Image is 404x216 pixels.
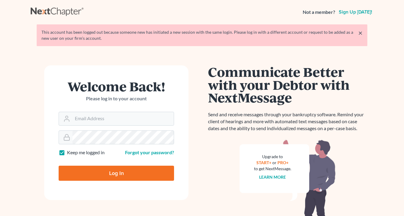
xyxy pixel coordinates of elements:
[257,160,272,165] a: START+
[254,154,291,160] div: Upgrade to
[59,166,174,181] input: Log In
[41,29,363,41] div: This account has been logged out because someone new has initiated a new session with the same lo...
[208,111,367,132] p: Send and receive messages through your bankruptcy software. Remind your client of hearings and mo...
[338,10,373,14] a: Sign up [DATE]!
[303,9,335,16] strong: Not a member?
[259,174,286,180] a: Learn more
[59,80,174,93] h1: Welcome Back!
[254,166,291,172] div: to get NextMessage.
[358,29,363,36] a: ×
[273,160,277,165] span: or
[67,149,105,156] label: Keep me logged in
[125,149,174,155] a: Forgot your password?
[208,65,367,104] h1: Communicate Better with your Debtor with NextMessage
[59,95,174,102] p: Please log in to your account
[278,160,289,165] a: PRO+
[72,112,174,125] input: Email Address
